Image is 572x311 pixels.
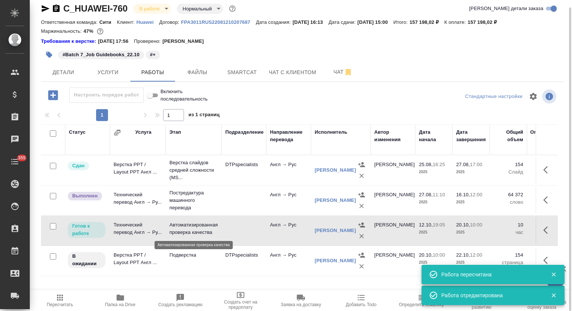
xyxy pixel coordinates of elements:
[356,219,367,231] button: Назначить
[266,187,311,213] td: Англ → Рус
[441,292,540,299] div: Работа отредактирована
[135,128,151,136] div: Услуга
[356,159,367,170] button: Назначить
[99,19,117,25] p: Сити
[72,192,98,200] p: Выполнен
[419,259,449,266] p: 2025
[356,250,367,261] button: Назначить
[169,128,181,136] div: Этап
[419,252,433,258] p: 20.10,
[470,222,482,228] p: 10:00
[114,129,121,136] button: Сгруппировать
[531,221,568,229] p: 10
[371,157,415,183] td: [PERSON_NAME]
[72,222,101,237] p: Готов к работе
[134,38,163,45] p: Проверено:
[271,290,331,311] button: Заявка на доставку
[69,128,86,136] div: Статус
[13,154,30,162] span: 355
[539,161,557,179] button: Здесь прячутся важные кнопки
[456,222,470,228] p: 20.10,
[281,302,321,307] span: Заявка на доставку
[433,222,445,228] p: 19:05
[393,19,409,25] p: Итого:
[181,19,256,25] a: FPA3011RUS22081210207687
[270,128,307,143] div: Направление перевода
[150,51,156,58] p: #+
[391,290,452,311] button: Определить тематику
[225,128,264,136] div: Подразделение
[215,299,266,310] span: Создать счет на предоплату
[374,128,411,143] div: Автор изменения
[531,168,568,176] p: Слайд
[456,229,486,236] p: 2025
[169,189,218,212] p: Постредактура машинного перевода
[530,128,568,143] div: Оплачиваемый объем
[52,4,61,13] button: Скопировать ссылку
[256,19,292,25] p: Дата создания:
[493,199,523,206] p: слово
[72,162,85,169] p: Сдан
[30,290,90,311] button: Пересчитать
[67,161,106,171] div: Менеджер проверил работу исполнителя, передает ее на следующий этап
[356,231,367,242] button: Удалить
[47,302,73,307] span: Пересчитать
[325,67,361,77] span: Чат
[41,47,57,63] button: Добавить тэг
[433,192,445,197] p: 11:10
[269,68,316,77] span: Чат с клиентом
[399,302,444,307] span: Определить тематику
[95,26,105,36] button: 69328.80 RUB;
[228,4,237,13] button: Доп статусы указывают на важность/срочность заказа
[468,19,502,25] p: 157 198,02 ₽
[433,162,445,167] p: 16:25
[41,28,83,34] p: Маржинальность:
[145,51,161,57] span: +
[419,192,433,197] p: 27.08,
[441,271,540,278] div: Работа пересчитана
[493,259,523,266] p: страница
[356,261,367,272] button: Удалить
[419,222,433,228] p: 12.10,
[315,128,347,136] div: Исполнитель
[419,128,449,143] div: Дата начала
[539,221,557,239] button: Здесь прячутся важные кнопки
[493,161,523,168] p: 154
[531,259,568,266] p: страница
[222,248,266,274] td: DTPspecialists
[371,218,415,244] td: [PERSON_NAME]
[2,152,28,171] a: 355
[456,192,470,197] p: 16.10,
[41,19,99,25] p: Ответственная команда:
[470,192,482,197] p: 12:00
[419,199,449,206] p: 2025
[410,19,444,25] p: 157 198,02 ₽
[162,38,209,45] p: [PERSON_NAME]
[331,290,391,311] button: Добавить Todo
[169,251,218,259] p: Подверстка
[133,4,171,14] div: В работе
[315,197,356,203] a: [PERSON_NAME]
[159,19,181,25] p: Договор:
[444,19,468,25] p: К оплате:
[72,253,101,267] p: В ожидании
[470,162,482,167] p: 17:00
[456,168,486,176] p: 2025
[150,290,211,311] button: Создать рекламацию
[419,229,449,236] p: 2025
[67,251,106,269] div: Исполнитель назначен, приступать к работе пока рано
[493,229,523,236] p: час
[493,168,523,176] p: Слайд
[43,88,63,103] button: Добавить работу
[137,6,162,12] button: В работе
[493,128,523,143] div: Общий объем
[531,191,568,199] p: 64 372
[356,170,367,181] button: Удалить
[419,168,449,176] p: 2025
[539,191,557,209] button: Здесь прячутся важные кнопки
[493,191,523,199] p: 64 372
[456,162,470,167] p: 27.08,
[371,187,415,213] td: [PERSON_NAME]
[83,28,95,34] p: 47%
